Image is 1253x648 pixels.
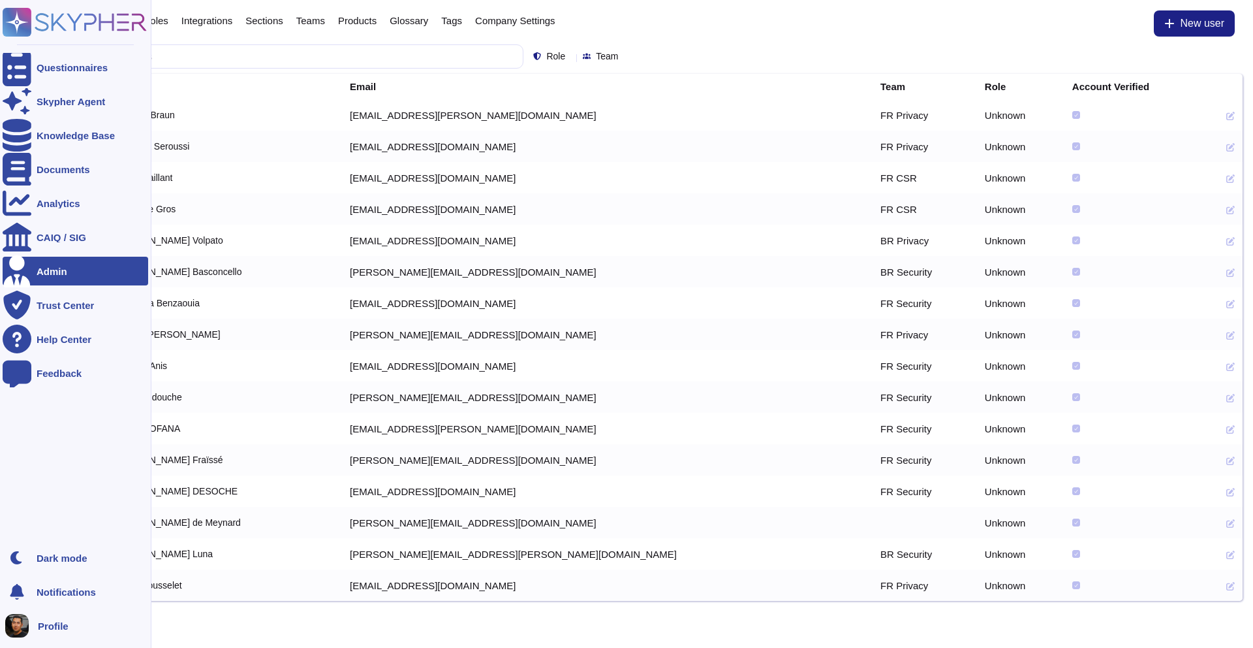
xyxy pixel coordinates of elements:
[390,16,428,25] span: Glossary
[977,131,1064,162] td: Unknown
[977,225,1064,256] td: Unknown
[873,193,977,225] td: FR CSR
[115,455,223,464] span: [PERSON_NAME] Fraïssé
[977,413,1064,444] td: Unknown
[977,444,1064,476] td: Unknown
[342,476,873,507] td: [EMAIL_ADDRESS][DOMAIN_NAME]
[873,287,977,319] td: FR Security
[37,131,115,140] div: Knowledge Base
[977,538,1064,570] td: Unknown
[338,16,377,25] span: Products
[977,476,1064,507] td: Unknown
[342,570,873,601] td: [EMAIL_ADDRESS][DOMAIN_NAME]
[1154,10,1235,37] button: New user
[37,199,80,208] div: Analytics
[873,225,977,256] td: BR Privacy
[977,570,1064,601] td: Unknown
[3,359,148,387] a: Feedback
[143,16,168,25] span: Roles
[546,52,565,61] span: Role
[873,319,977,350] td: FR Privacy
[977,319,1064,350] td: Unknown
[977,193,1064,225] td: Unknown
[3,87,148,116] a: Skypher Agent
[3,291,148,319] a: Trust Center
[115,299,200,308] span: Oussama Benzaouia
[3,189,148,218] a: Analytics
[37,300,94,310] div: Trust Center
[977,350,1064,381] td: Unknown
[115,267,242,276] span: [PERSON_NAME] Basconcello
[342,507,873,538] td: [PERSON_NAME][EMAIL_ADDRESS][DOMAIN_NAME]
[3,223,148,251] a: CAIQ / SIG
[115,142,189,151] span: Prescillia Seroussi
[245,16,283,25] span: Sections
[342,131,873,162] td: [EMAIL_ADDRESS][DOMAIN_NAME]
[977,162,1064,193] td: Unknown
[977,381,1064,413] td: Unknown
[342,413,873,444] td: [EMAIL_ADDRESS][PERSON_NAME][DOMAIN_NAME]
[873,350,977,381] td: FR Security
[475,16,555,25] span: Company Settings
[873,570,977,601] td: FR Privacy
[3,611,38,640] button: user
[441,16,462,25] span: Tags
[37,334,91,344] div: Help Center
[342,225,873,256] td: [EMAIL_ADDRESS][DOMAIN_NAME]
[52,45,523,68] input: Search by keywords
[977,99,1064,131] td: Unknown
[977,507,1064,538] td: Unknown
[873,131,977,162] td: FR Privacy
[37,553,87,563] div: Dark mode
[342,381,873,413] td: [PERSON_NAME][EMAIL_ADDRESS][DOMAIN_NAME]
[181,16,232,25] span: Integrations
[115,236,223,245] span: [PERSON_NAME] Volpato
[342,162,873,193] td: [EMAIL_ADDRESS][DOMAIN_NAME]
[3,121,148,150] a: Knowledge Base
[1180,18,1224,29] span: New user
[342,319,873,350] td: [PERSON_NAME][EMAIL_ADDRESS][DOMAIN_NAME]
[342,99,873,131] td: [EMAIL_ADDRESS][PERSON_NAME][DOMAIN_NAME]
[342,256,873,287] td: [PERSON_NAME][EMAIL_ADDRESS][DOMAIN_NAME]
[342,444,873,476] td: [PERSON_NAME][EMAIL_ADDRESS][DOMAIN_NAME]
[342,193,873,225] td: [EMAIL_ADDRESS][DOMAIN_NAME]
[115,518,241,527] span: [PERSON_NAME] de Meynard
[977,287,1064,319] td: Unknown
[38,621,69,631] span: Profile
[37,233,86,242] div: CAIQ / SIG
[873,256,977,287] td: BR Security
[37,165,90,174] div: Documents
[115,330,221,339] span: Florine [PERSON_NAME]
[3,53,148,82] a: Questionnaires
[977,256,1064,287] td: Unknown
[596,52,618,61] span: Team
[873,476,977,507] td: FR Security
[342,287,873,319] td: [EMAIL_ADDRESS][DOMAIN_NAME]
[873,444,977,476] td: FR Security
[873,99,977,131] td: FR Privacy
[115,487,238,496] span: [PERSON_NAME] DESOCHE
[873,162,977,193] td: FR CSR
[873,413,977,444] td: FR Security
[37,368,82,378] div: Feedback
[3,257,148,285] a: Admin
[342,350,873,381] td: [EMAIL_ADDRESS][DOMAIN_NAME]
[37,267,67,276] div: Admin
[115,581,182,590] span: Chloé Rousselet
[5,614,29,638] img: user
[115,549,213,559] span: [PERSON_NAME] Luna
[873,381,977,413] td: FR Security
[37,63,108,73] div: Questionnaires
[873,538,977,570] td: BR Security
[296,16,325,25] span: Teams
[37,97,105,106] div: Skypher Agent
[342,538,873,570] td: [PERSON_NAME][EMAIL_ADDRESS][PERSON_NAME][DOMAIN_NAME]
[3,325,148,353] a: Help Center
[115,393,182,402] span: Lilya Zandouche
[37,587,96,597] span: Notifications
[3,155,148,184] a: Documents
